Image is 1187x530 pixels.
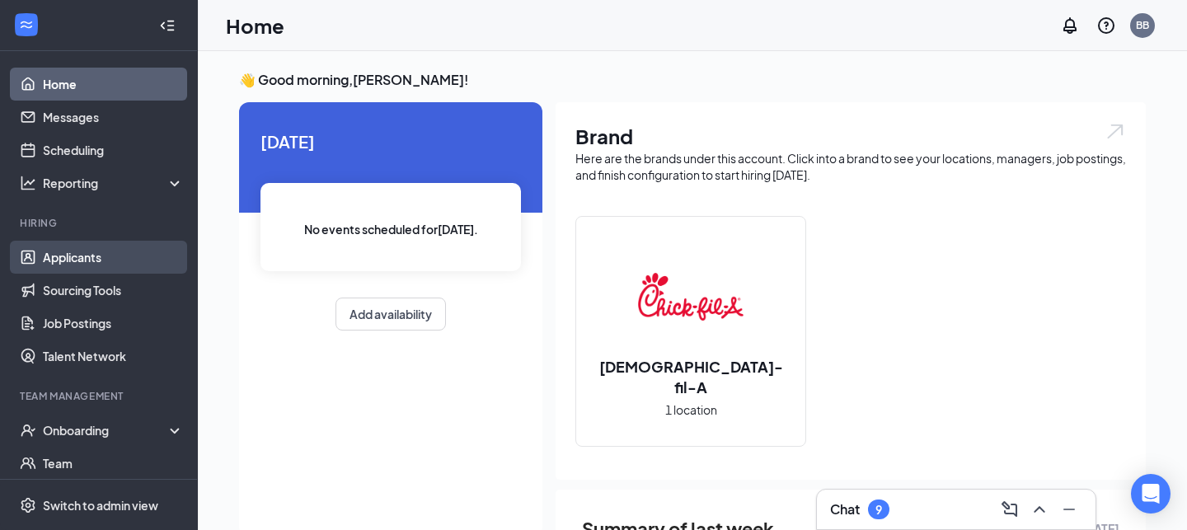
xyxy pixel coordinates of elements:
div: 9 [875,503,882,517]
h1: Brand [575,122,1126,150]
a: Messages [43,101,184,134]
div: Here are the brands under this account. Click into a brand to see your locations, managers, job p... [575,150,1126,183]
button: Add availability [335,298,446,331]
h3: 👋 Good morning, [PERSON_NAME] ! [239,71,1146,89]
div: BB [1136,18,1149,32]
div: Onboarding [43,422,170,439]
h3: Chat [830,500,860,518]
svg: QuestionInfo [1096,16,1116,35]
svg: Settings [20,497,36,514]
div: Open Intercom Messenger [1131,474,1171,514]
button: Minimize [1056,496,1082,523]
a: Team [43,447,184,480]
span: No events scheduled for [DATE] . [304,220,478,238]
div: Hiring [20,216,181,230]
a: Applicants [43,241,184,274]
a: Home [43,68,184,101]
a: Job Postings [43,307,184,340]
svg: Analysis [20,175,36,191]
button: ComposeMessage [997,496,1023,523]
svg: ChevronUp [1030,500,1049,519]
h1: Home [226,12,284,40]
a: Talent Network [43,340,184,373]
img: open.6027fd2a22e1237b5b06.svg [1105,122,1126,141]
svg: Notifications [1060,16,1080,35]
span: [DATE] [260,129,521,154]
a: Scheduling [43,134,184,167]
svg: Minimize [1059,500,1079,519]
img: Chick-fil-A [638,244,744,349]
div: Team Management [20,389,181,403]
a: Sourcing Tools [43,274,184,307]
div: Switch to admin view [43,497,158,514]
svg: ComposeMessage [1000,500,1020,519]
svg: WorkstreamLogo [18,16,35,33]
h2: [DEMOGRAPHIC_DATA]-fil-A [576,356,805,397]
div: Reporting [43,175,185,191]
span: 1 location [665,401,717,419]
button: ChevronUp [1026,496,1053,523]
svg: UserCheck [20,422,36,439]
svg: Collapse [159,17,176,34]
